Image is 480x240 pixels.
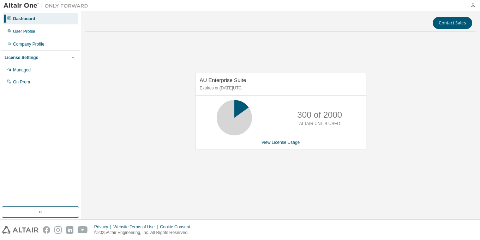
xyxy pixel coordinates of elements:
[433,17,472,29] button: Contact Sales
[94,230,194,236] p: © 2025 Altair Engineering, Inc. All Rights Reserved.
[94,224,113,230] div: Privacy
[13,16,35,22] div: Dashboard
[43,226,50,234] img: facebook.svg
[66,226,73,234] img: linkedin.svg
[5,55,38,60] div: License Settings
[262,140,300,145] a: View License Usage
[200,77,246,83] span: AU Enterprise Suite
[2,226,38,234] img: altair_logo.svg
[200,85,360,91] p: Expires on [DATE] UTC
[160,224,194,230] div: Cookie Consent
[299,121,340,127] p: ALTAIR UNITS USED
[13,67,31,73] div: Managed
[54,226,62,234] img: instagram.svg
[297,109,342,121] p: 300 of 2000
[113,224,160,230] div: Website Terms of Use
[13,79,30,85] div: On Prem
[4,2,92,9] img: Altair One
[78,226,88,234] img: youtube.svg
[13,29,35,34] div: User Profile
[13,41,44,47] div: Company Profile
